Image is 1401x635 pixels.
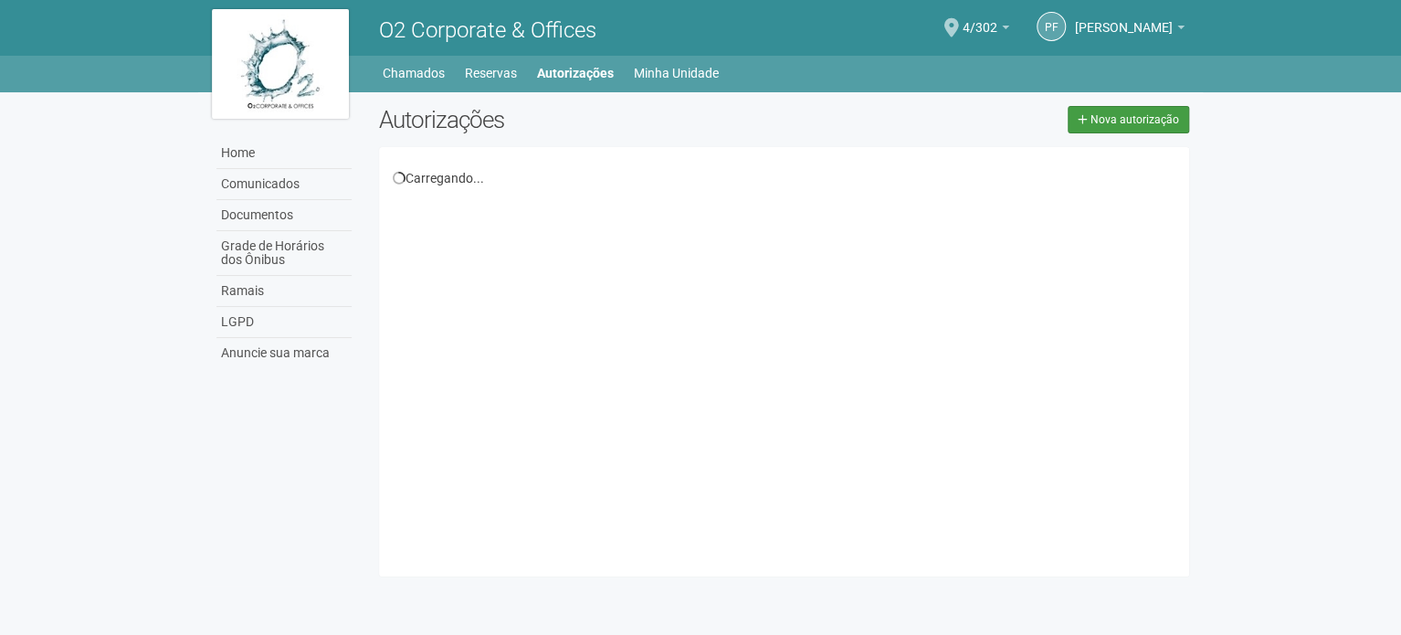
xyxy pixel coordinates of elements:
h2: Autorizações [379,106,770,133]
a: Grade de Horários dos Ônibus [216,231,352,276]
a: Anuncie sua marca [216,338,352,368]
img: logo.jpg [212,9,349,119]
a: Reservas [465,60,517,86]
a: Comunicados [216,169,352,200]
span: Nova autorização [1090,113,1179,126]
a: Documentos [216,200,352,231]
a: Autorizações [537,60,614,86]
span: O2 Corporate & Offices [379,17,596,43]
a: 4/302 [963,23,1009,37]
a: LGPD [216,307,352,338]
a: PF [1037,12,1066,41]
span: PRISCILLA FREITAS [1075,3,1173,35]
a: Chamados [383,60,445,86]
div: Carregando... [393,170,1175,186]
a: Nova autorização [1068,106,1189,133]
a: [PERSON_NAME] [1075,23,1185,37]
a: Minha Unidade [634,60,719,86]
span: 4/302 [963,3,997,35]
a: Ramais [216,276,352,307]
a: Home [216,138,352,169]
